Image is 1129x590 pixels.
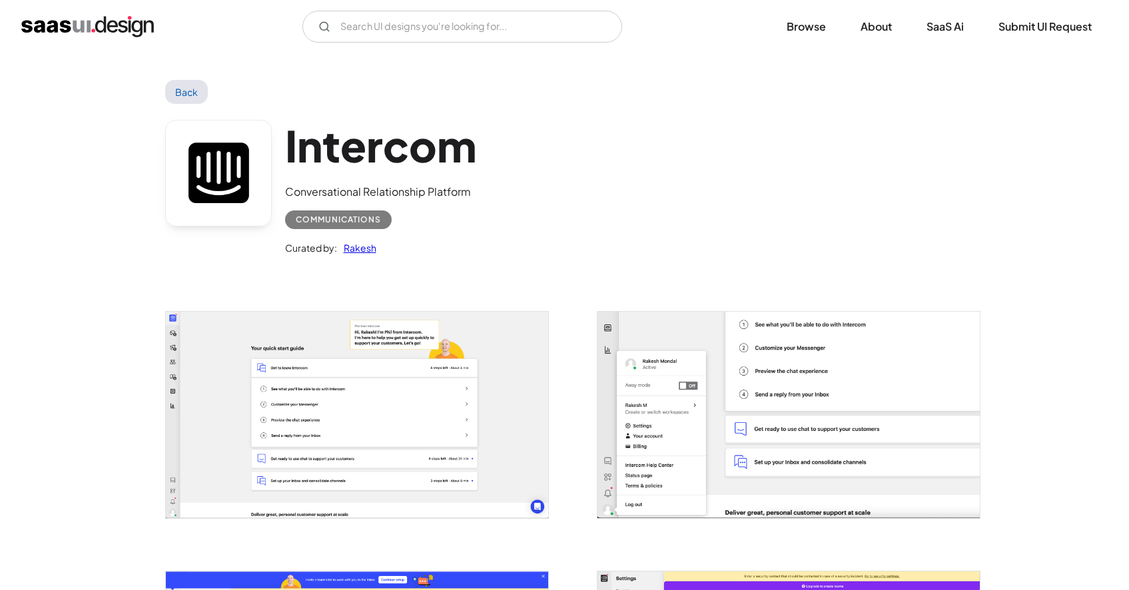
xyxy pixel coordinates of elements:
[285,184,476,200] div: Conversational Relationship Platform
[21,16,154,37] a: home
[771,12,842,41] a: Browse
[911,12,980,41] a: SaaS Ai
[166,312,548,517] img: 6016bb54eaca0a2176620638_Intercom-home.jpg
[165,80,208,104] a: Back
[982,12,1108,41] a: Submit UI Request
[845,12,908,41] a: About
[296,212,381,228] div: Communications
[285,120,476,171] h1: Intercom
[302,11,622,43] input: Search UI designs you're looking for...
[337,240,376,256] a: Rakesh
[597,312,980,517] img: 6016bb54a2b63e7a4f14bb4a_Intercom-menu.jpg
[302,11,622,43] form: Email Form
[166,312,548,517] a: open lightbox
[597,312,980,517] a: open lightbox
[285,240,337,256] div: Curated by:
